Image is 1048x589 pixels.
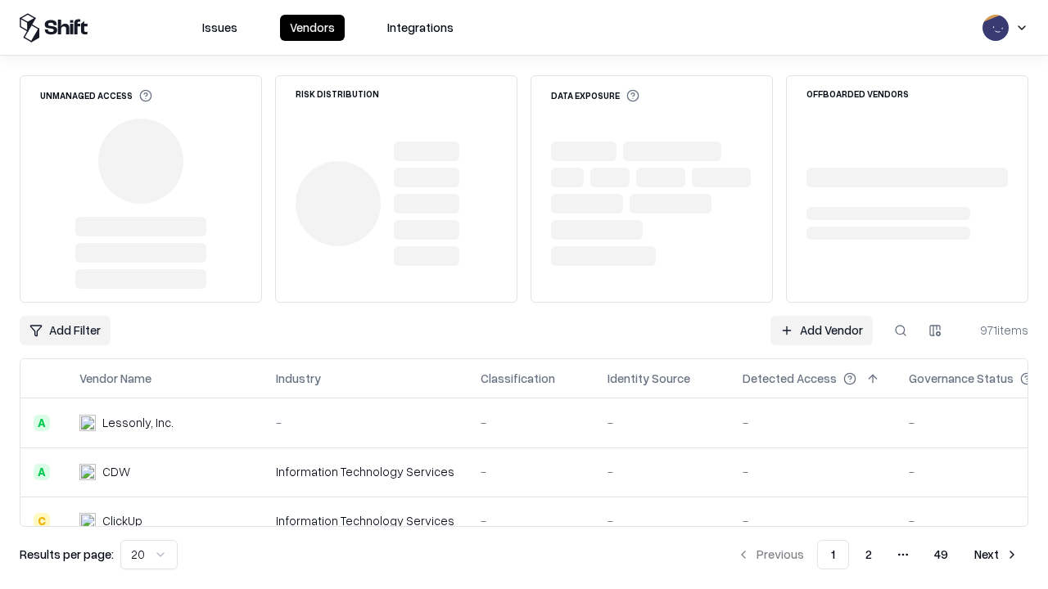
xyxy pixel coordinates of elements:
[79,464,96,480] img: CDW
[276,463,454,480] div: Information Technology Services
[963,321,1028,339] div: 971 items
[276,414,454,431] div: -
[608,512,716,529] div: -
[551,89,639,102] div: Data Exposure
[102,512,142,529] div: ClickUp
[481,463,581,480] div: -
[608,370,690,387] div: Identity Source
[79,370,151,387] div: Vendor Name
[743,512,883,529] div: -
[727,540,1028,569] nav: pagination
[909,370,1014,387] div: Governance Status
[296,89,379,98] div: Risk Distribution
[852,540,885,569] button: 2
[79,513,96,529] img: ClickUp
[34,415,50,431] div: A
[34,513,50,529] div: C
[743,414,883,431] div: -
[377,15,463,41] button: Integrations
[102,463,130,480] div: CDW
[770,316,873,345] a: Add Vendor
[102,414,174,431] div: Lessonly, Inc.
[481,370,555,387] div: Classification
[743,463,883,480] div: -
[481,512,581,529] div: -
[481,414,581,431] div: -
[817,540,849,569] button: 1
[79,415,96,431] img: Lessonly, Inc.
[280,15,345,41] button: Vendors
[608,463,716,480] div: -
[964,540,1028,569] button: Next
[806,89,909,98] div: Offboarded Vendors
[276,512,454,529] div: Information Technology Services
[608,414,716,431] div: -
[40,89,152,102] div: Unmanaged Access
[743,370,837,387] div: Detected Access
[276,370,321,387] div: Industry
[34,464,50,480] div: A
[192,15,247,41] button: Issues
[20,316,111,345] button: Add Filter
[921,540,961,569] button: 49
[20,546,114,563] p: Results per page:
